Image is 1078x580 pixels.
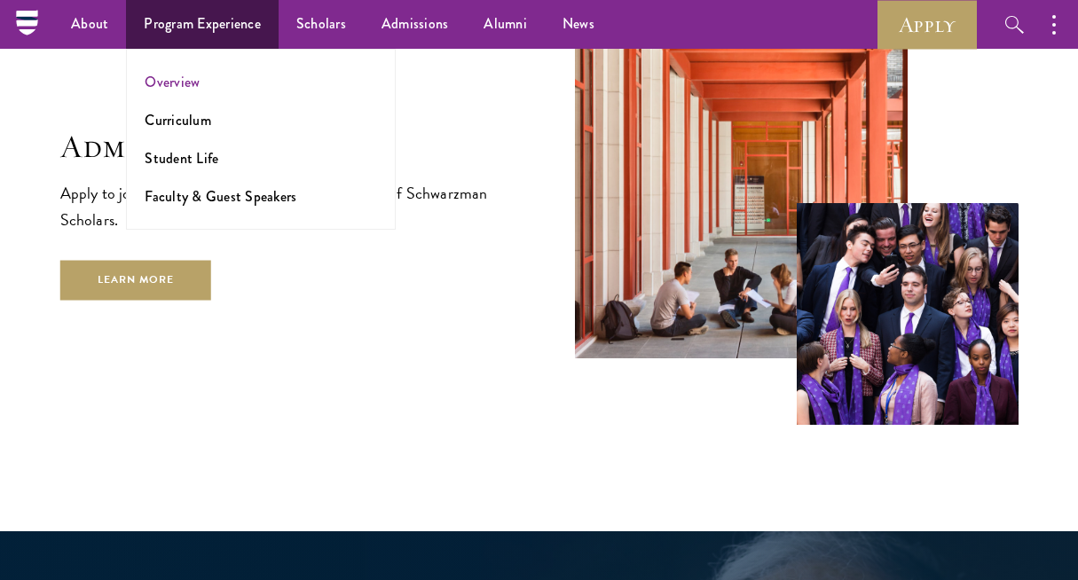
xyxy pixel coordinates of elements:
[145,110,211,130] a: Curriculum
[60,260,212,300] a: Learn More
[145,72,200,92] a: Overview
[60,128,504,166] h2: Admissions
[145,186,296,207] a: Faculty & Guest Speakers
[60,180,504,233] p: Apply to join a globally interconnected community of Schwarzman Scholars.
[145,148,218,169] a: Student Life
